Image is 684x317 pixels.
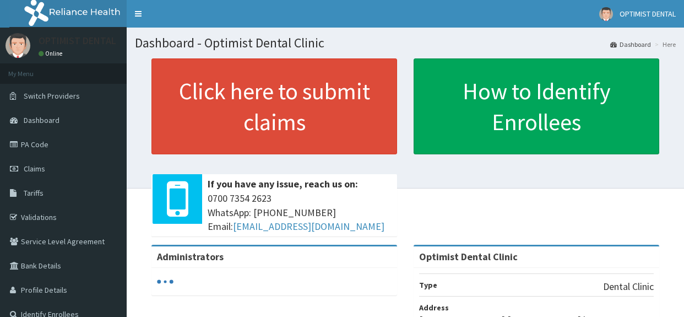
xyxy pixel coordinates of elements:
[24,188,44,198] span: Tariffs
[603,280,654,294] p: Dental Clinic
[419,280,437,290] b: Type
[157,250,224,263] b: Administrators
[24,164,45,174] span: Claims
[135,36,676,50] h1: Dashboard - Optimist Dental Clinic
[24,91,80,101] span: Switch Providers
[39,36,116,46] p: OPTIMIST DENTAL
[599,7,613,21] img: User Image
[208,191,392,234] span: 0700 7354 2623 WhatsApp: [PHONE_NUMBER] Email:
[620,9,676,19] span: OPTIMIST DENTAL
[233,220,384,233] a: [EMAIL_ADDRESS][DOMAIN_NAME]
[39,50,65,57] a: Online
[652,40,676,49] li: Here
[24,115,59,125] span: Dashboard
[6,33,30,58] img: User Image
[414,58,659,154] a: How to Identify Enrollees
[419,303,449,313] b: Address
[419,250,518,263] strong: Optimist Dental Clinic
[610,40,651,49] a: Dashboard
[151,58,397,154] a: Click here to submit claims
[157,273,173,290] svg: audio-loading
[208,178,358,190] b: If you have any issue, reach us on:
